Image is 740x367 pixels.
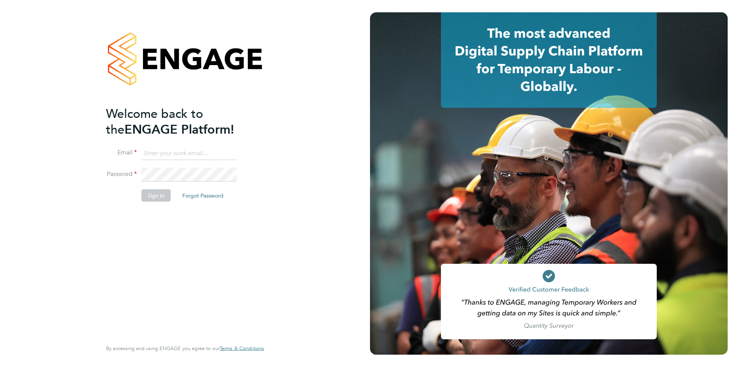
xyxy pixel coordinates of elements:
h2: ENGAGE Platform! [106,106,256,137]
span: By accessing and using ENGAGE you agree to our [106,345,264,352]
label: Password [106,170,137,178]
a: Terms & Conditions [220,345,264,352]
button: Sign In [141,189,171,202]
label: Email [106,149,137,157]
input: Enter your work email... [141,146,237,160]
button: Forgot Password [176,189,230,202]
span: Welcome back to the [106,106,203,137]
